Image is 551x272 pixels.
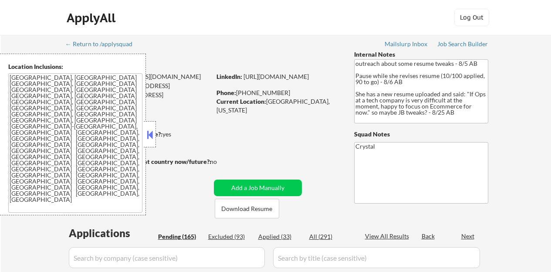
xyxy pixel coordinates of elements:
[216,88,340,97] div: [PHONE_NUMBER]
[158,232,202,241] div: Pending (165)
[65,41,141,49] a: ← Return to /applysquad
[216,98,266,105] strong: Current Location:
[422,232,436,241] div: Back
[354,130,488,139] div: Squad Notes
[437,41,488,47] div: Job Search Builder
[461,232,475,241] div: Next
[216,97,340,114] div: [GEOGRAPHIC_DATA], [US_STATE]
[65,41,141,47] div: ← Return to /applysquad
[215,199,279,218] button: Download Resume
[365,232,412,241] div: View All Results
[69,247,265,268] input: Search by company (case sensitive)
[385,41,428,47] div: Mailslurp Inbox
[437,41,488,49] a: Job Search Builder
[354,50,488,59] div: Internal Notes
[216,89,236,96] strong: Phone:
[214,180,302,196] button: Add a Job Manually
[258,232,302,241] div: Applied (33)
[67,10,118,25] div: ApplyAll
[210,157,235,166] div: no
[273,247,480,268] input: Search by title (case sensitive)
[216,73,242,80] strong: LinkedIn:
[243,73,309,80] a: [URL][DOMAIN_NAME]
[8,62,142,71] div: Location Inclusions:
[385,41,428,49] a: Mailslurp Inbox
[69,228,155,238] div: Applications
[454,9,489,26] button: Log Out
[309,232,353,241] div: All (291)
[208,232,252,241] div: Excluded (93)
